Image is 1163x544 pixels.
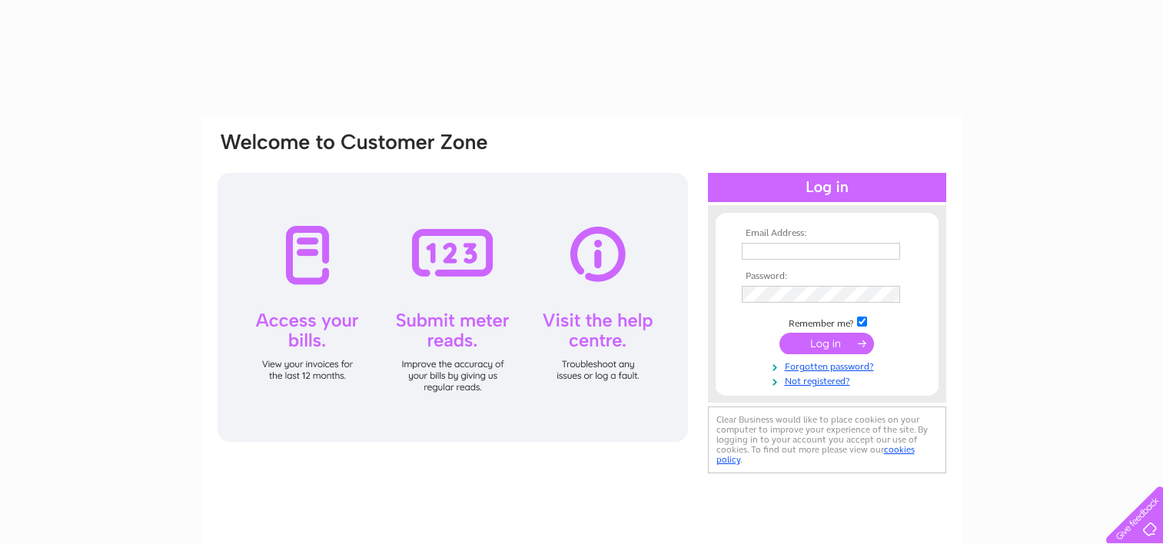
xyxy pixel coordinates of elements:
[738,314,916,330] td: Remember me?
[742,358,916,373] a: Forgotten password?
[742,373,916,387] a: Not registered?
[738,228,916,239] th: Email Address:
[716,444,915,465] a: cookies policy
[779,333,874,354] input: Submit
[708,406,946,473] div: Clear Business would like to place cookies on your computer to improve your experience of the sit...
[738,271,916,282] th: Password:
